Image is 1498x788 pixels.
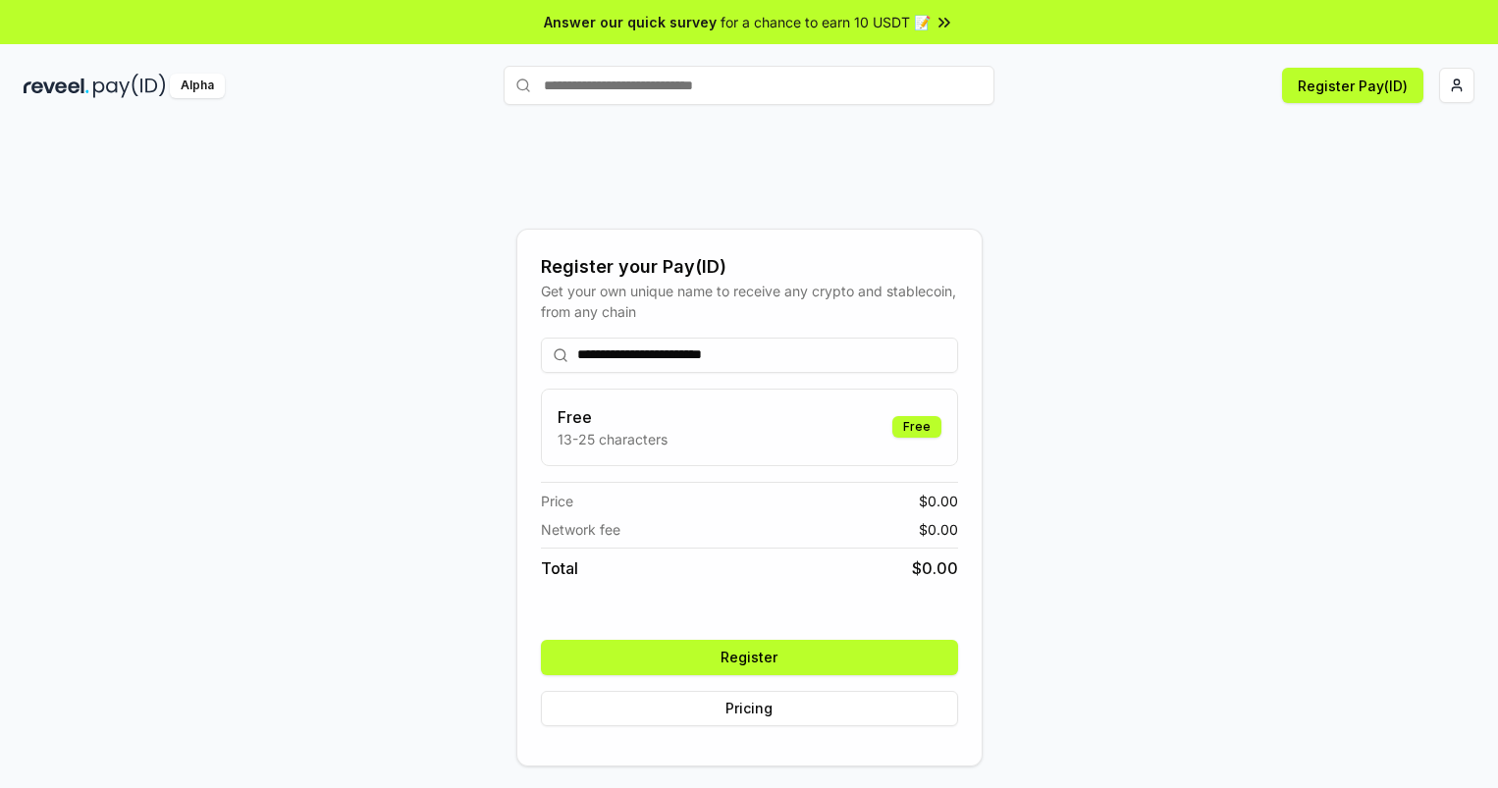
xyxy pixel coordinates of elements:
[892,416,941,438] div: Free
[541,491,573,511] span: Price
[541,519,620,540] span: Network fee
[24,74,89,98] img: reveel_dark
[919,491,958,511] span: $ 0.00
[541,556,578,580] span: Total
[541,281,958,322] div: Get your own unique name to receive any crypto and stablecoin, from any chain
[541,253,958,281] div: Register your Pay(ID)
[541,640,958,675] button: Register
[558,405,668,429] h3: Free
[541,691,958,726] button: Pricing
[919,519,958,540] span: $ 0.00
[1282,68,1423,103] button: Register Pay(ID)
[544,12,717,32] span: Answer our quick survey
[558,429,668,449] p: 13-25 characters
[170,74,225,98] div: Alpha
[93,74,166,98] img: pay_id
[721,12,931,32] span: for a chance to earn 10 USDT 📝
[912,556,958,580] span: $ 0.00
